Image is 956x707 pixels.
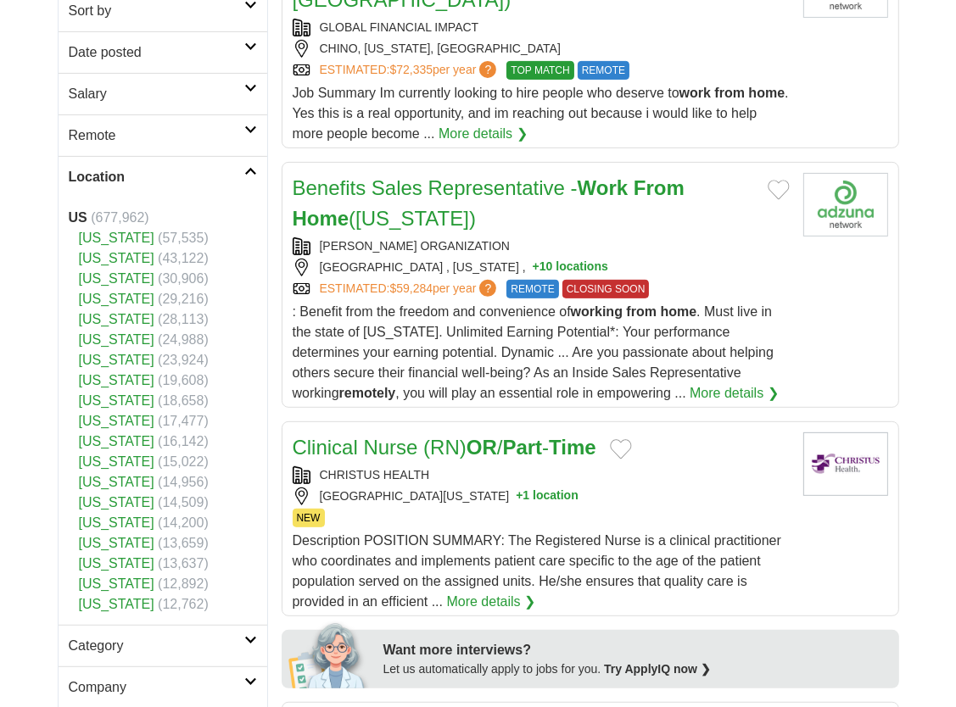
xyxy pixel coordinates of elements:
[69,677,244,698] h2: Company
[79,434,154,448] a: [US_STATE]
[690,383,779,404] a: More details ❯
[533,259,608,276] button: +10 locations
[91,210,149,225] span: (677,962)
[79,393,154,408] a: [US_STATE]
[447,592,536,612] a: More details ❯
[158,332,209,347] span: (24,988)
[715,86,746,100] strong: from
[293,259,790,276] div: [GEOGRAPHIC_DATA] , [US_STATE] ,
[158,515,209,530] span: (14,200)
[293,304,774,400] span: : Benefit from the freedom and convenience of . Must live in the state of [US_STATE]. Unlimited E...
[571,304,623,319] strong: working
[79,556,154,571] a: [US_STATE]
[59,73,267,114] a: Salary
[59,31,267,73] a: Date posted
[79,454,154,469] a: [US_STATE]
[79,576,154,591] a: [US_STATE]
[293,237,790,255] div: [PERSON_NAME] ORGANIZATION
[69,1,244,21] h2: Sort by
[562,280,650,298] span: CLOSING SOON
[69,210,87,225] strong: US
[293,176,685,230] a: Benefits Sales Representative -Work From Home([US_STATE])
[158,393,209,408] span: (18,658)
[578,61,629,80] span: REMOTE
[339,386,396,400] strong: remotely
[158,454,209,469] span: (15,022)
[389,63,433,76] span: $72,335
[79,271,154,286] a: [US_STATE]
[679,86,711,100] strong: work
[661,304,697,319] strong: home
[59,156,267,198] a: Location
[320,280,500,298] a: ESTIMATED:$59,284per year?
[320,468,430,482] a: CHRISTUS HEALTH
[79,373,154,387] a: [US_STATE]
[293,487,790,505] div: [GEOGRAPHIC_DATA][US_STATE]
[533,259,539,276] span: +
[516,487,523,505] span: +
[69,167,244,187] h2: Location
[158,434,209,448] span: (16,142)
[516,487,579,505] button: +1 location
[79,414,154,428] a: [US_STATE]
[59,114,267,156] a: Remote
[79,536,154,550] a: [US_STATE]
[69,42,244,63] h2: Date posted
[79,312,154,326] a: [US_STATE]
[293,19,790,36] div: GLOBAL FINANCIAL IMPACT
[158,353,209,367] span: (23,924)
[158,556,209,571] span: (13,637)
[158,576,209,591] span: (12,892)
[79,597,154,611] a: [US_STATE]
[803,173,888,237] img: Company logo
[158,312,209,326] span: (28,113)
[79,495,154,509] a: [US_STATE]
[634,176,685,199] strong: From
[506,280,558,298] span: REMOTE
[158,231,209,245] span: (57,535)
[293,86,789,141] span: Job Summary Im currently looking to hire people who deserve to . Yes this is a real opportunity, ...
[578,176,629,199] strong: Work
[69,84,244,104] h2: Salary
[627,304,657,319] strong: from
[439,124,528,144] a: More details ❯
[293,207,349,230] strong: Home
[158,495,209,509] span: (14,509)
[293,40,790,58] div: CHINO, [US_STATE], [GEOGRAPHIC_DATA]
[383,660,889,678] div: Let us automatically apply to jobs for you.
[79,353,154,367] a: [US_STATE]
[604,662,711,676] a: Try ApplyIQ now ❯
[506,61,573,80] span: TOP MATCH
[59,625,267,666] a: Category
[389,281,433,295] span: $59,284
[79,515,154,530] a: [US_STATE]
[749,86,785,100] strong: home
[383,640,889,660] div: Want more interviews?
[549,436,596,459] strong: Time
[79,475,154,489] a: [US_STATE]
[69,636,244,656] h2: Category
[158,373,209,387] span: (19,608)
[158,251,209,265] span: (43,122)
[158,271,209,286] span: (30,906)
[79,231,154,245] a: [US_STATE]
[503,436,543,459] strong: Part
[158,597,209,611] span: (12,762)
[79,332,154,347] a: [US_STATE]
[479,280,496,297] span: ?
[610,439,632,459] button: Add to favorite jobs
[320,61,500,80] a: ESTIMATED:$72,335per year?
[467,436,497,459] strong: OR
[293,533,782,609] span: Description POSITION SUMMARY: The Registered Nurse is a clinical practitioner who coordinates and...
[158,414,209,428] span: (17,477)
[293,509,325,527] span: NEW
[158,292,209,306] span: (29,216)
[768,180,790,200] button: Add to favorite jobs
[288,621,371,688] img: apply-iq-scientist.png
[79,251,154,265] a: [US_STATE]
[158,536,209,550] span: (13,659)
[293,436,596,459] a: Clinical Nurse (RN)OR/Part-Time
[158,475,209,489] span: (14,956)
[479,61,496,78] span: ?
[69,125,244,146] h2: Remote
